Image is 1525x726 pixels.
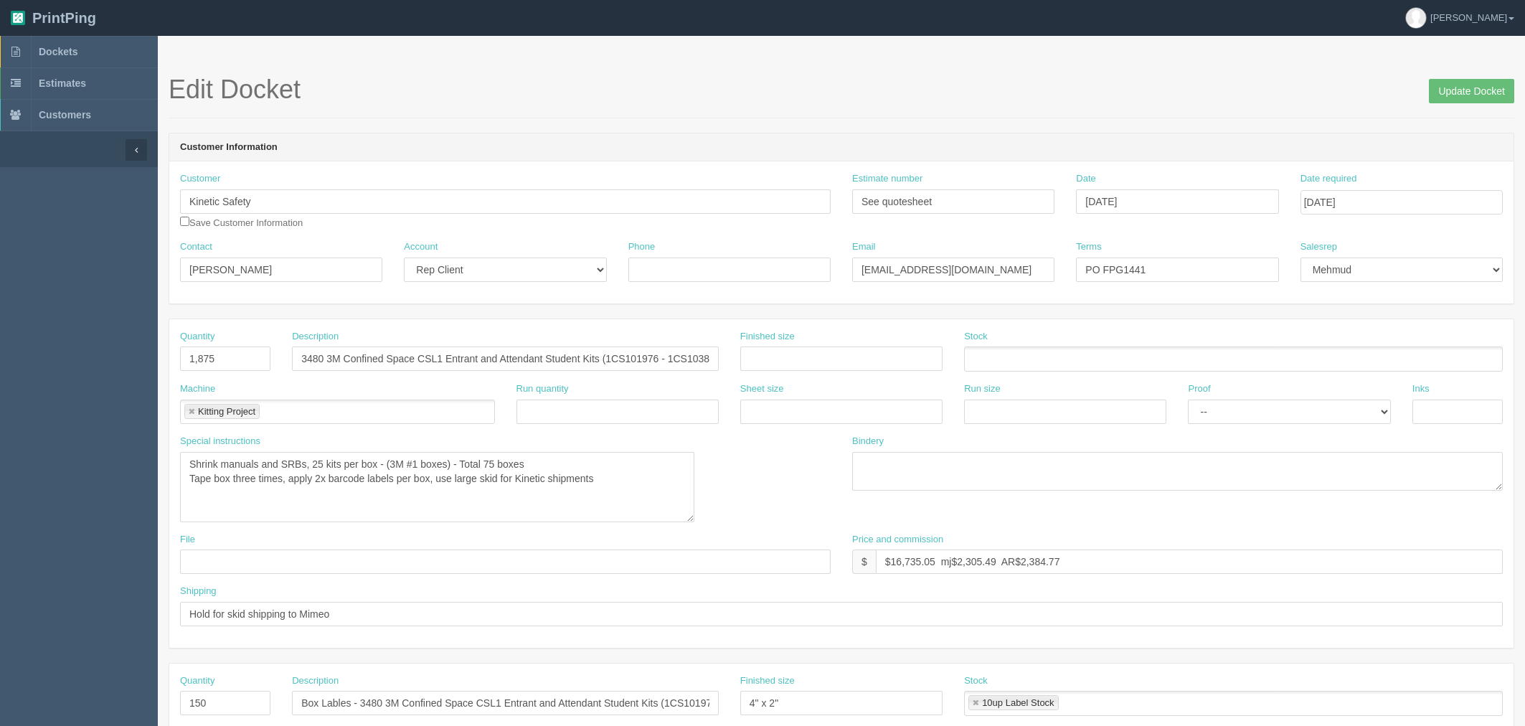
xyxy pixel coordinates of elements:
label: Email [852,240,876,254]
label: Phone [628,240,656,254]
label: Special instructions [180,435,260,448]
label: Date [1076,172,1095,186]
label: Stock [964,674,988,688]
label: Finished size [740,674,795,688]
label: Run quantity [516,382,569,396]
label: Finished size [740,330,795,344]
div: 10up Label Stock [982,698,1054,707]
div: Kitting Project [198,407,255,416]
label: Bindery [852,435,884,448]
textarea: Shrink manuals and SRBs, 25 kits per box - (3M #1 boxes) - Total 75 boxes Tape box three times, a... [180,452,694,522]
img: logo-3e63b451c926e2ac314895c53de4908e5d424f24456219fb08d385ab2e579770.png [11,11,25,25]
label: Date required [1300,172,1357,186]
div: Save Customer Information [180,172,831,230]
div: $ [852,550,876,574]
label: Estimate number [852,172,922,186]
label: Proof [1188,382,1210,396]
h1: Edit Docket [169,75,1514,104]
label: Quantity [180,330,214,344]
label: Price and commission [852,533,943,547]
label: Terms [1076,240,1101,254]
label: Machine [180,382,215,396]
label: Sheet size [740,382,784,396]
label: Run size [964,382,1001,396]
label: Salesrep [1300,240,1337,254]
label: Customer [180,172,220,186]
label: Quantity [180,674,214,688]
label: Contact [180,240,212,254]
label: File [180,533,195,547]
span: Dockets [39,46,77,57]
label: Description [292,674,339,688]
input: Enter customer name [180,189,831,214]
span: Customers [39,109,91,121]
header: Customer Information [169,133,1514,162]
label: Description [292,330,339,344]
label: Inks [1412,382,1430,396]
span: Estimates [39,77,86,89]
label: Shipping [180,585,217,598]
label: Account [404,240,438,254]
input: Update Docket [1429,79,1514,103]
img: avatar_default-7531ab5dedf162e01f1e0bb0964e6a185e93c5c22dfe317fb01d7f8cd2b1632c.jpg [1406,8,1426,28]
label: Stock [964,330,988,344]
